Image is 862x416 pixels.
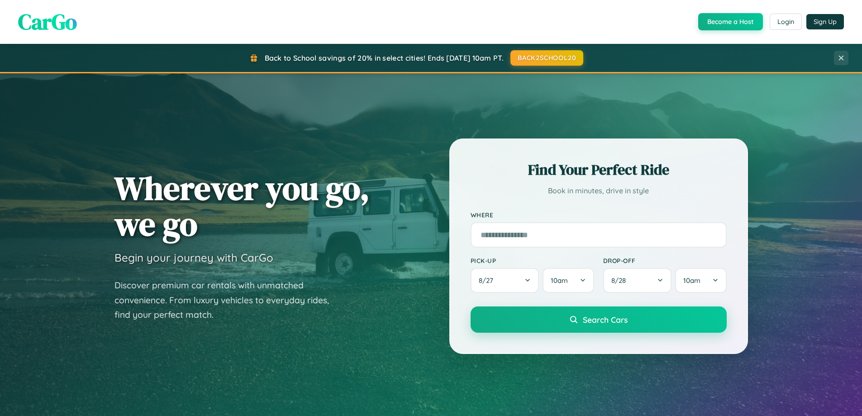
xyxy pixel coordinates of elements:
button: Become a Host [698,13,763,30]
button: Search Cars [471,306,727,333]
button: 10am [675,268,726,293]
span: 10am [683,276,700,285]
label: Drop-off [603,257,727,264]
button: 8/27 [471,268,539,293]
button: BACK2SCHOOL20 [510,50,583,66]
label: Where [471,211,727,219]
span: 10am [551,276,568,285]
span: Back to School savings of 20% in select cities! Ends [DATE] 10am PT. [265,53,504,62]
span: Search Cars [583,315,628,325]
button: Login [770,14,802,30]
span: CarGo [18,7,77,37]
button: 10am [543,268,594,293]
h3: Begin your journey with CarGo [114,251,273,264]
span: 8 / 28 [611,276,630,285]
p: Discover premium car rentals with unmatched convenience. From luxury vehicles to everyday rides, ... [114,278,341,322]
h2: Find Your Perfect Ride [471,160,727,180]
h1: Wherever you go, we go [114,170,370,242]
button: 8/28 [603,268,672,293]
label: Pick-up [471,257,594,264]
p: Book in minutes, drive in style [471,184,727,197]
button: Sign Up [806,14,844,29]
span: 8 / 27 [479,276,498,285]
